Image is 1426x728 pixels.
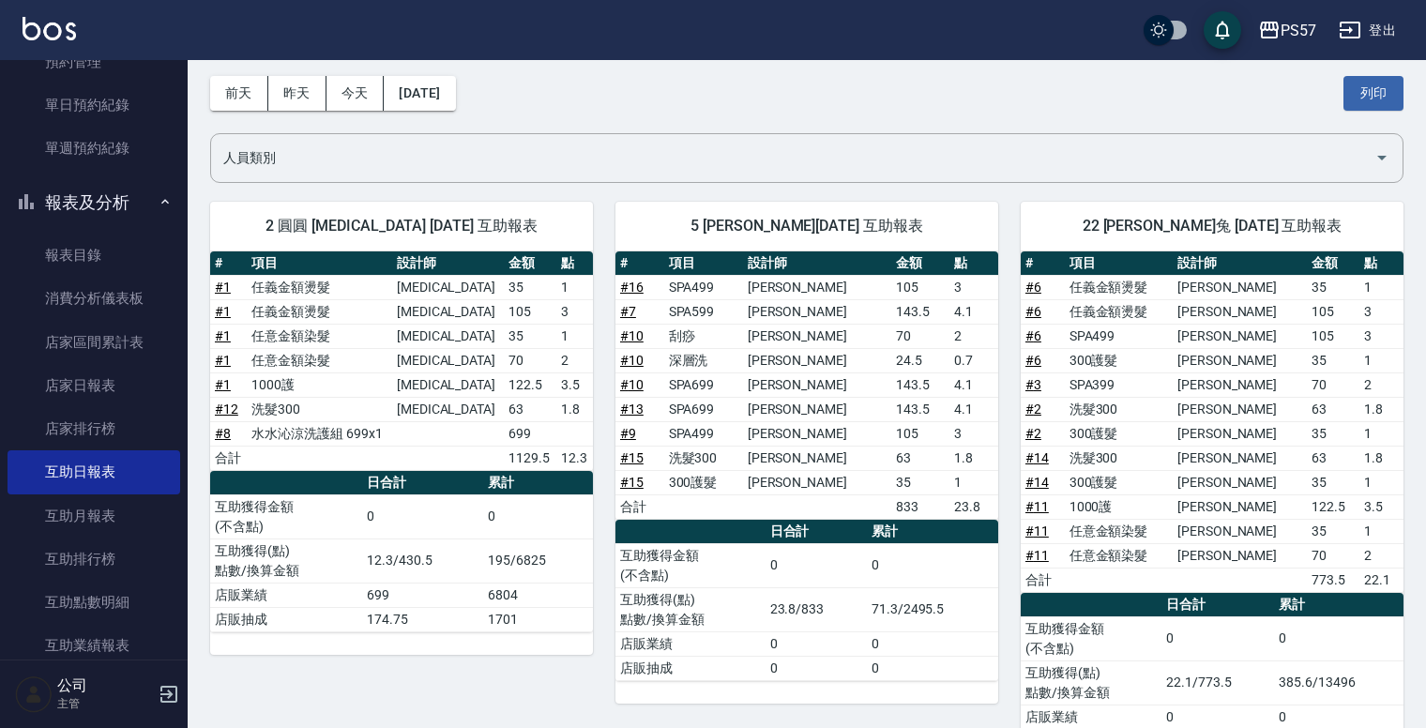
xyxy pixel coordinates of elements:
[1359,275,1403,299] td: 1
[620,304,636,319] a: #7
[867,543,998,587] td: 0
[210,607,362,631] td: 店販抽成
[57,676,153,695] h5: 公司
[743,446,891,470] td: [PERSON_NAME]
[504,299,556,324] td: 105
[949,397,998,421] td: 4.1
[891,446,949,470] td: 63
[867,587,998,631] td: 71.3/2495.5
[1021,660,1161,705] td: 互助獲得(點) 點數/換算金額
[556,299,593,324] td: 3
[766,587,867,631] td: 23.8/833
[1161,660,1274,705] td: 22.1/773.5
[1343,76,1403,111] button: 列印
[556,397,593,421] td: 1.8
[215,402,238,417] a: #12
[1065,494,1173,519] td: 1000護
[743,470,891,494] td: [PERSON_NAME]
[326,76,385,111] button: 今天
[210,471,593,632] table: a dense table
[664,324,743,348] td: 刮痧
[1065,275,1173,299] td: 任義金額燙髮
[1359,372,1403,397] td: 2
[392,372,504,397] td: [MEDICAL_DATA]
[1173,251,1307,276] th: 設計師
[620,377,644,392] a: #10
[1043,217,1381,235] span: 22 [PERSON_NAME]兔 [DATE] 互助報表
[891,348,949,372] td: 24.5
[556,348,593,372] td: 2
[8,538,180,581] a: 互助排行榜
[1065,397,1173,421] td: 洗髮300
[556,251,593,276] th: 點
[504,397,556,421] td: 63
[1173,275,1307,299] td: [PERSON_NAME]
[1307,397,1359,421] td: 63
[1359,299,1403,324] td: 3
[1021,568,1065,592] td: 合計
[949,324,998,348] td: 2
[1025,328,1041,343] a: #6
[891,421,949,446] td: 105
[247,324,392,348] td: 任意金額染髮
[1331,13,1403,48] button: 登出
[247,299,392,324] td: 任義金額燙髮
[247,348,392,372] td: 任意金額染髮
[384,76,455,111] button: [DATE]
[664,251,743,276] th: 項目
[664,372,743,397] td: SPA699
[891,251,949,276] th: 金額
[556,372,593,397] td: 3.5
[1025,523,1049,538] a: #11
[8,450,180,493] a: 互助日報表
[1307,568,1359,592] td: 773.5
[615,543,766,587] td: 互助獲得金額 (不含點)
[504,446,556,470] td: 1129.5
[664,421,743,446] td: SPA499
[210,446,247,470] td: 合計
[891,372,949,397] td: 143.5
[1307,251,1359,276] th: 金額
[210,76,268,111] button: 前天
[15,675,53,713] img: Person
[620,475,644,490] a: #15
[233,217,570,235] span: 2 圓圓 [MEDICAL_DATA] [DATE] 互助報表
[620,328,644,343] a: #10
[620,426,636,441] a: #9
[8,40,180,83] a: 預約管理
[615,656,766,680] td: 店販抽成
[504,251,556,276] th: 金額
[743,275,891,299] td: [PERSON_NAME]
[362,494,483,538] td: 0
[743,421,891,446] td: [PERSON_NAME]
[1359,519,1403,543] td: 1
[1173,299,1307,324] td: [PERSON_NAME]
[891,275,949,299] td: 105
[1307,348,1359,372] td: 35
[1025,450,1049,465] a: #14
[615,251,998,520] table: a dense table
[1173,446,1307,470] td: [PERSON_NAME]
[215,328,231,343] a: #1
[215,304,231,319] a: #1
[504,372,556,397] td: 122.5
[891,324,949,348] td: 70
[867,631,998,656] td: 0
[483,583,593,607] td: 6804
[362,607,483,631] td: 174.75
[615,520,998,681] table: a dense table
[1025,426,1041,441] a: #2
[210,583,362,607] td: 店販業績
[664,397,743,421] td: SPA699
[504,421,556,446] td: 699
[1204,11,1241,49] button: save
[1359,421,1403,446] td: 1
[483,494,593,538] td: 0
[392,324,504,348] td: [MEDICAL_DATA]
[1307,421,1359,446] td: 35
[743,299,891,324] td: [PERSON_NAME]
[483,538,593,583] td: 195/6825
[1173,543,1307,568] td: [PERSON_NAME]
[247,421,392,446] td: 水水沁涼洗護組 699x1
[1021,251,1403,593] table: a dense table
